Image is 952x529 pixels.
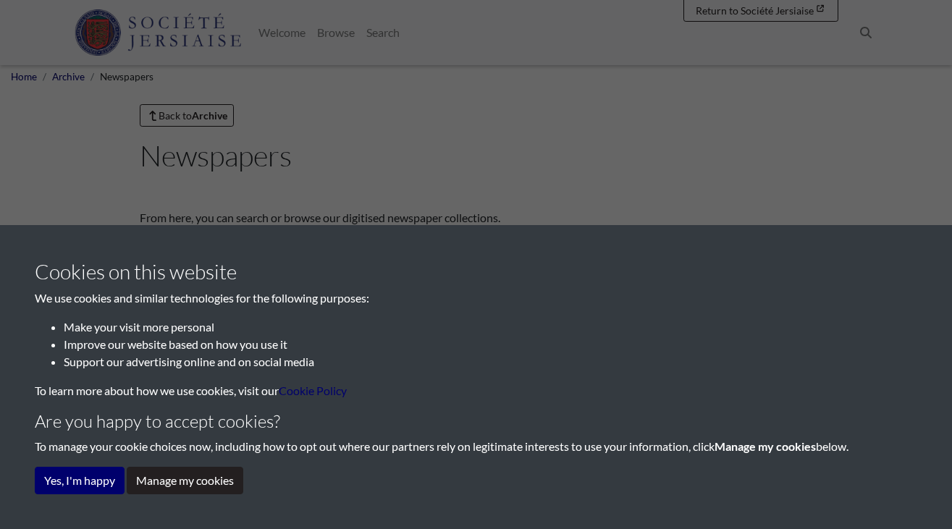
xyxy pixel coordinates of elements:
p: We use cookies and similar technologies for the following purposes: [35,289,917,307]
p: To learn more about how we use cookies, visit our [35,382,917,399]
strong: Manage my cookies [715,439,816,453]
li: Make your visit more personal [64,318,917,336]
button: Manage my cookies [127,467,243,494]
li: Improve our website based on how you use it [64,336,917,353]
li: Support our advertising online and on social media [64,353,917,371]
h4: Are you happy to accept cookies? [35,411,917,432]
p: To manage your cookie choices now, including how to opt out where our partners rely on legitimate... [35,438,917,455]
button: Yes, I'm happy [35,467,125,494]
a: learn more about cookies [279,384,347,397]
h3: Cookies on this website [35,260,917,284]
